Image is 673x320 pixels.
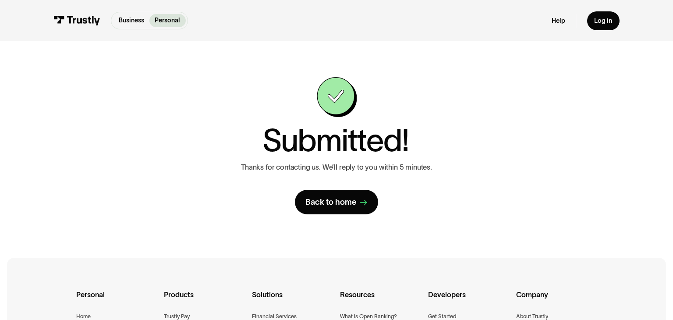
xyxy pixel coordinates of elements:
[594,17,612,25] div: Log in
[241,163,432,172] p: Thanks for contacting us. We’ll reply to you within 5 minutes.
[305,197,357,207] div: Back to home
[262,124,409,156] h1: Submitted!
[76,289,157,311] div: Personal
[516,289,597,311] div: Company
[252,289,333,311] div: Solutions
[155,16,180,25] p: Personal
[113,14,150,27] a: Business
[552,17,565,25] a: Help
[428,289,509,311] div: Developers
[587,11,620,30] a: Log in
[295,190,379,215] a: Back to home
[149,14,186,27] a: Personal
[119,16,144,25] p: Business
[53,16,100,26] img: Trustly Logo
[340,289,421,311] div: Resources
[164,289,245,311] div: Products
